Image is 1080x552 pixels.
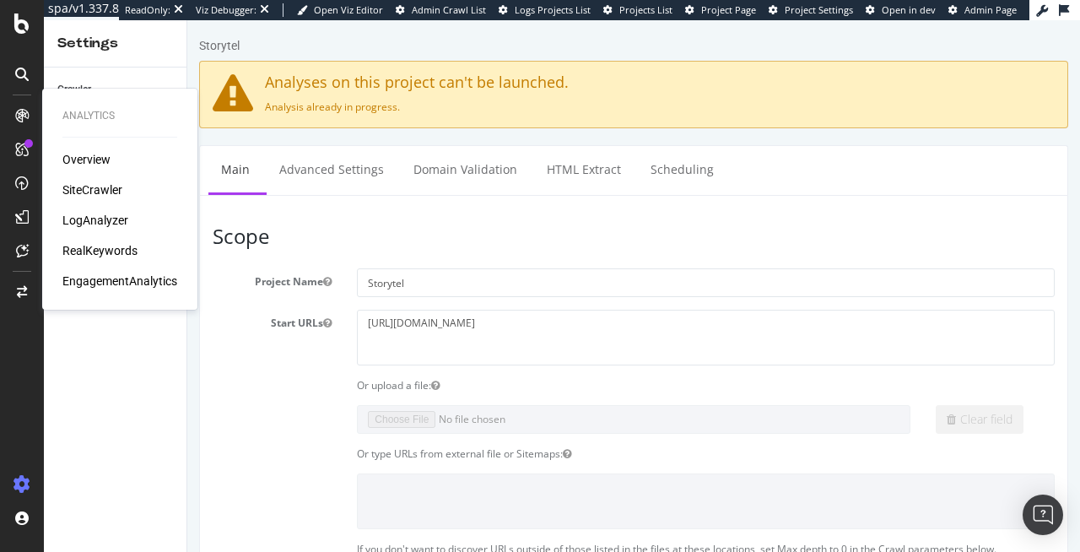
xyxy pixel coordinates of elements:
span: Project Page [701,3,756,16]
a: HTML Extract [347,126,446,172]
a: Crawler [57,81,175,99]
a: Admin Page [948,3,1017,17]
textarea: [URL][DOMAIN_NAME] [170,290,867,344]
a: RealKeywords [62,242,138,259]
label: Project Name [13,248,157,268]
a: Domain Validation [213,126,343,172]
span: Open Viz Editor [314,3,383,16]
h3: Scope [25,205,867,227]
a: Open Viz Editor [297,3,383,17]
a: LogAnalyzer [62,212,128,229]
a: EngagementAnalytics [62,273,177,290]
span: Open in dev [882,3,936,16]
div: Open Intercom Messenger [1023,495,1063,535]
a: Main [21,126,75,172]
div: Crawler [57,81,91,99]
a: Logs Projects List [499,3,591,17]
a: Admin Crawl List [396,3,486,17]
span: Admin Crawl List [412,3,486,16]
span: Logs Projects List [515,3,591,16]
div: Viz Debugger: [196,3,256,17]
a: Scheduling [451,126,539,172]
p: If you don't want to discover URLs outside of those listed in the files at these locations, set M... [170,522,867,536]
a: Project Settings [769,3,853,17]
button: Start URLs [136,295,144,310]
a: Overview [62,151,111,168]
label: Start URLs [13,290,157,310]
span: Admin Page [964,3,1017,16]
a: Open in dev [866,3,936,17]
a: Advanced Settings [79,126,209,172]
div: Settings [57,34,173,53]
a: Projects List [603,3,672,17]
p: Analysis already in progress. [25,79,867,94]
a: SiteCrawler [62,181,122,198]
span: Projects List [619,3,672,16]
div: Storytel [12,17,52,34]
a: Project Page [685,3,756,17]
div: Or upload a file: [157,358,880,372]
h4: Analyses on this project can't be launched. [25,54,867,71]
button: Project Name [136,254,144,268]
span: Project Settings [785,3,853,16]
div: Analytics [62,109,177,123]
div: ReadOnly: [125,3,170,17]
div: Or type URLs from external file or Sitemaps: [157,426,880,441]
